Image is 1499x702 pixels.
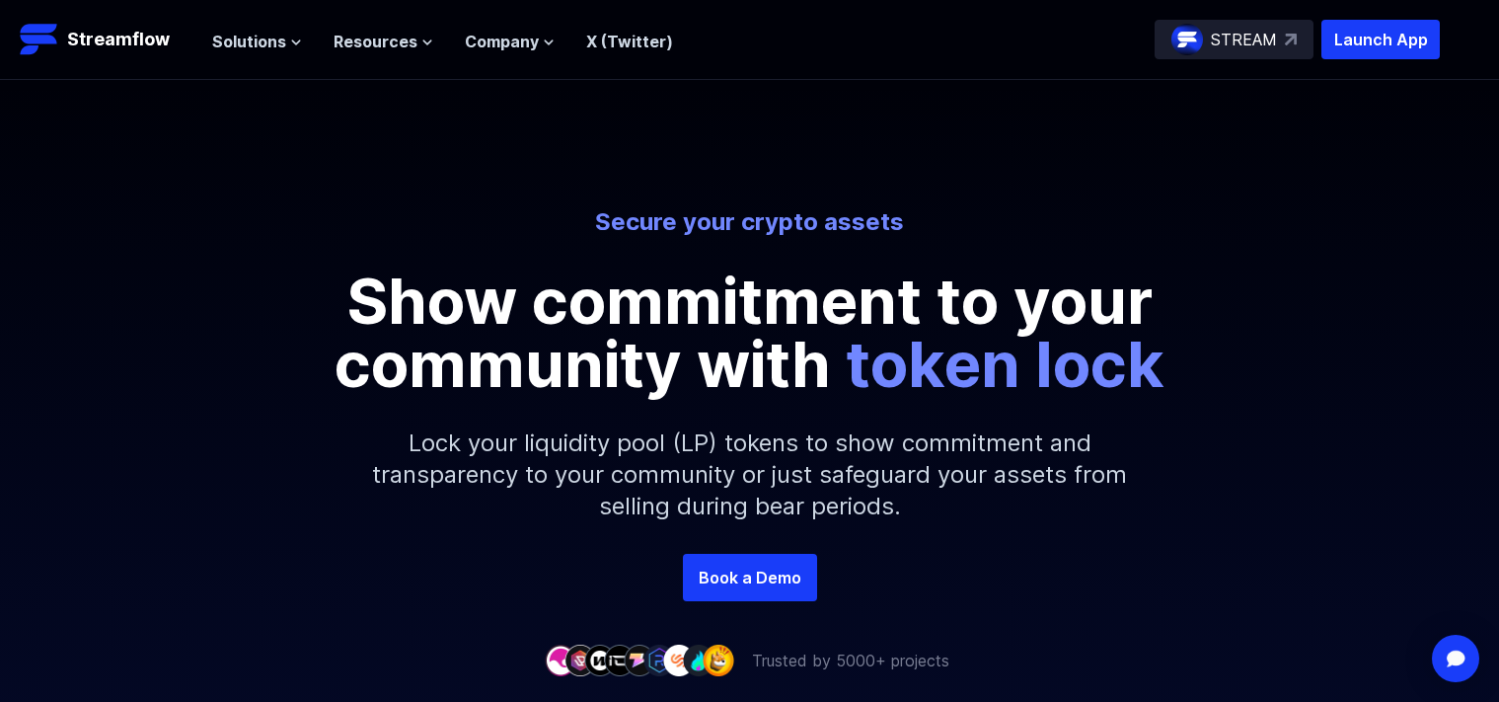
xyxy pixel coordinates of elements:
a: Streamflow [20,20,192,59]
img: company-3 [584,645,616,675]
img: streamflow-logo-circle.png [1171,24,1203,55]
p: Lock your liquidity pool (LP) tokens to show commitment and transparency to your community or jus... [326,396,1174,554]
img: company-8 [683,645,714,675]
button: Company [465,30,555,53]
span: Resources [334,30,417,53]
a: X (Twitter) [586,32,673,51]
img: company-4 [604,645,636,675]
span: token lock [846,326,1164,402]
a: Book a Demo [683,554,817,601]
span: Company [465,30,539,53]
img: company-1 [545,645,576,675]
p: Streamflow [67,26,170,53]
img: company-6 [643,645,675,675]
img: company-9 [703,645,734,675]
a: STREAM [1155,20,1313,59]
p: Show commitment to your community with [306,270,1194,396]
p: STREAM [1211,28,1277,51]
img: company-7 [663,645,695,675]
img: Streamflow Logo [20,20,59,59]
p: Trusted by 5000+ projects [752,649,949,672]
button: Solutions [212,30,302,53]
img: company-2 [564,645,596,675]
img: company-5 [624,645,655,675]
div: Open Intercom Messenger [1432,635,1479,682]
p: Secure your crypto assets [203,206,1297,238]
button: Resources [334,30,433,53]
span: Solutions [212,30,286,53]
img: top-right-arrow.svg [1285,34,1297,45]
button: Launch App [1321,20,1440,59]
